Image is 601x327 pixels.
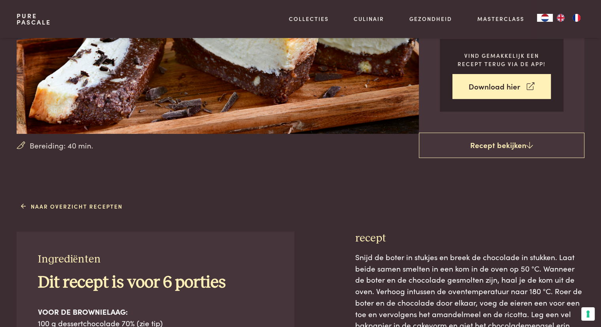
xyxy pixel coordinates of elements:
[537,14,584,22] aside: Language selected: Nederlands
[419,133,584,158] a: Recept bekijken
[409,15,452,23] a: Gezondheid
[21,202,122,211] a: Naar overzicht recepten
[30,140,93,151] span: Bereiding: 40 min.
[452,74,551,99] a: Download hier
[553,14,569,22] a: EN
[38,254,101,265] span: Ingrediënten
[38,306,128,317] b: VOOR DE BROWNIELAAG:
[537,14,553,22] a: NL
[581,307,595,321] button: Uw voorkeuren voor toestemming voor trackingtechnologieën
[38,274,226,291] b: Dit recept is voor 6 porties
[537,14,553,22] div: Language
[477,15,524,23] a: Masterclass
[17,13,51,25] a: PurePascale
[354,15,384,23] a: Culinair
[289,15,329,23] a: Collecties
[355,232,584,245] h3: recept
[569,14,584,22] a: FR
[452,51,551,68] p: Vind gemakkelijk een recept terug via de app!
[553,14,584,22] ul: Language list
